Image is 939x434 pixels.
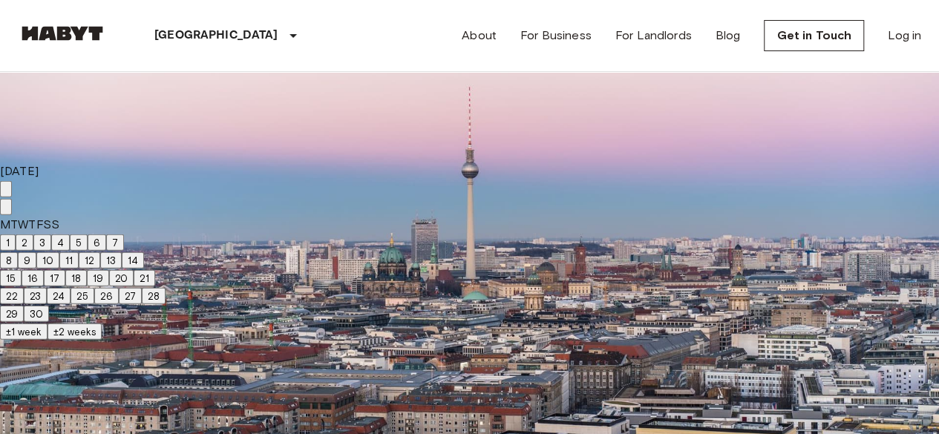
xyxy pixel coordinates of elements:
[44,270,65,286] button: 17
[119,288,142,304] button: 27
[51,234,70,251] button: 4
[48,323,102,340] button: ±2 weeks
[70,234,88,251] button: 5
[24,288,47,304] button: 23
[94,288,119,304] button: 26
[134,270,155,286] button: 21
[33,234,51,251] button: 3
[47,288,71,304] button: 24
[18,26,107,41] img: Habyt
[28,217,36,231] span: Thursday
[16,234,33,251] button: 2
[22,270,44,286] button: 16
[100,252,122,269] button: 13
[122,252,144,269] button: 14
[36,217,43,231] span: Friday
[764,20,864,51] a: Get in Touch
[87,270,109,286] button: 19
[18,252,36,269] button: 9
[18,217,28,231] span: Wednesday
[106,234,124,251] button: 7
[520,27,592,45] a: For Business
[888,27,921,45] a: Log in
[43,217,51,231] span: Saturday
[615,27,692,45] a: For Landlords
[462,27,497,45] a: About
[154,27,278,45] p: [GEOGRAPHIC_DATA]
[24,306,49,322] button: 30
[65,270,87,286] button: 18
[142,288,166,304] button: 28
[51,217,59,231] span: Sunday
[10,217,18,231] span: Tuesday
[109,270,134,286] button: 20
[88,234,106,251] button: 6
[36,252,59,269] button: 10
[59,252,79,269] button: 11
[716,27,741,45] a: Blog
[79,252,100,269] button: 12
[71,288,94,304] button: 25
